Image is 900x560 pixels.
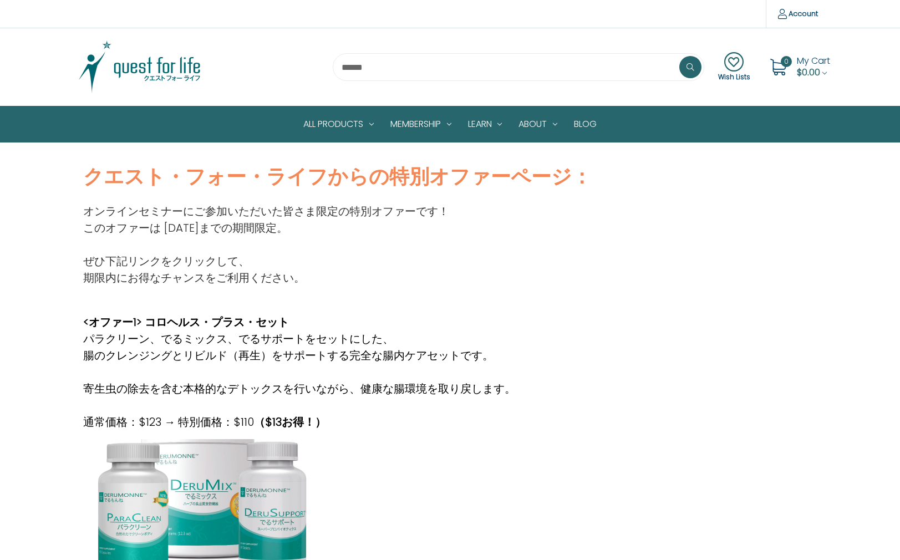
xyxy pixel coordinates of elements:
p: 期限内にお得なチャンスをご利用ください。 [83,269,449,286]
a: All Products [295,106,382,142]
strong: （$13お得！） [254,414,326,430]
img: Quest Group [70,39,209,95]
p: 寄生虫の除去を含む本格的なデトックスを行いながら、健康な腸環境を取り戻します。 [83,380,516,397]
p: パラクリーン、でるミックス、でるサポートをセットにした、 [83,330,516,347]
span: 0 [781,56,792,67]
a: About [510,106,566,142]
p: 腸のクレンジングとリビルド（再生）をサポートする完全な腸内ケアセットです。 [83,347,516,364]
p: このオファーは [DATE]までの期間限定。 [83,220,449,236]
a: Wish Lists [718,52,750,82]
p: 通常価格：$123 → 特別価格：$110 [83,414,516,430]
strong: クエスト・フォー・ライフからの特別オファーページ： [83,162,592,191]
span: $0.00 [797,66,820,79]
a: Membership [382,106,460,142]
span: My Cart [797,54,830,67]
p: オンラインセミナーにご参加いただいた皆さま限定の特別オファーです！ [83,203,449,220]
a: Cart with 0 items [797,54,830,79]
strong: <オファー1> コロヘルス・プラス・セット [83,314,289,330]
p: ぜひ下記リンクをクリックして、 [83,253,449,269]
a: Learn [460,106,511,142]
a: Blog [566,106,605,142]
